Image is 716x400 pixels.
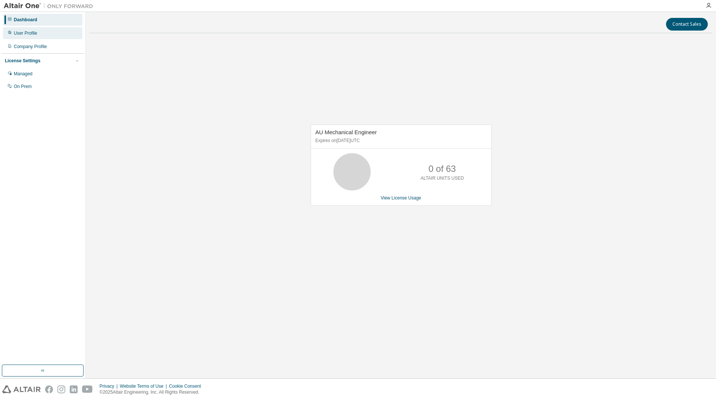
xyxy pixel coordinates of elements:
div: On Prem [14,84,32,89]
div: Website Terms of Use [120,383,169,389]
div: Dashboard [14,17,37,23]
p: ALTAIR UNITS USED [421,175,464,182]
img: altair_logo.svg [2,385,41,393]
div: Managed [14,71,32,77]
button: Contact Sales [666,18,708,31]
div: Cookie Consent [169,383,205,389]
img: facebook.svg [45,385,53,393]
div: Privacy [100,383,120,389]
span: AU Mechanical Engineer [315,129,377,135]
a: View License Usage [381,195,421,201]
img: linkedin.svg [70,385,78,393]
div: Company Profile [14,44,47,50]
img: Altair One [4,2,97,10]
img: youtube.svg [82,385,93,393]
p: 0 of 63 [428,163,456,175]
div: User Profile [14,30,37,36]
p: © 2025 Altair Engineering, Inc. All Rights Reserved. [100,389,205,396]
img: instagram.svg [57,385,65,393]
div: License Settings [5,58,40,64]
p: Expires on [DATE] UTC [315,138,485,144]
